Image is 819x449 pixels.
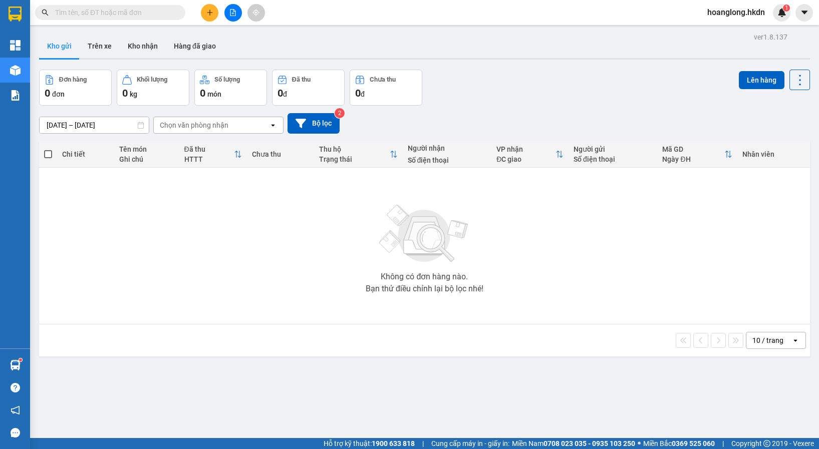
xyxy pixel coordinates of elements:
[201,4,218,22] button: plus
[10,90,21,101] img: solution-icon
[288,113,340,134] button: Bộ lọc
[763,440,770,447] span: copyright
[184,155,234,163] div: HTTT
[662,155,724,163] div: Ngày ĐH
[739,71,784,89] button: Lên hàng
[120,34,166,58] button: Kho nhận
[11,405,20,415] span: notification
[574,155,653,163] div: Số điện thoại
[722,438,724,449] span: |
[10,65,21,76] img: warehouse-icon
[324,438,415,449] span: Hỗ trợ kỹ thuật:
[80,34,120,58] button: Trên xe
[207,90,221,98] span: món
[783,5,790,12] sup: 1
[672,439,715,447] strong: 0369 525 060
[39,34,80,58] button: Kho gửi
[374,199,474,269] img: svg+xml;base64,PHN2ZyBjbGFzcz0ibGlzdC1wbHVnX19zdmciIHhtbG5zPSJodHRwOi8vd3d3LnczLm9yZy8yMDAwL3N2Zy...
[122,87,128,99] span: 0
[229,9,236,16] span: file-add
[9,7,22,22] img: logo-vxr
[52,90,65,98] span: đơn
[431,438,509,449] span: Cung cấp máy in - giấy in:
[662,145,724,153] div: Mã GD
[160,120,228,130] div: Chọn văn phòng nhận
[699,6,773,19] span: hoanglong.hkdn
[224,4,242,22] button: file-add
[247,4,265,22] button: aim
[252,9,259,16] span: aim
[657,141,737,168] th: Toggle SortBy
[292,76,311,83] div: Đã thu
[194,70,267,106] button: Số lượng0món
[366,285,483,293] div: Bạn thử điều chỉnh lại bộ lọc nhé!
[269,121,277,129] svg: open
[184,145,234,153] div: Đã thu
[137,76,167,83] div: Khối lượng
[119,155,174,163] div: Ghi chú
[335,108,345,118] sup: 2
[422,438,424,449] span: |
[643,438,715,449] span: Miền Bắc
[408,144,487,152] div: Người nhận
[512,438,635,449] span: Miền Nam
[39,70,112,106] button: Đơn hàng0đơn
[742,150,805,158] div: Nhân viên
[206,9,213,16] span: plus
[491,141,569,168] th: Toggle SortBy
[45,87,50,99] span: 0
[11,383,20,392] span: question-circle
[319,155,389,163] div: Trạng thái
[200,87,205,99] span: 0
[117,70,189,106] button: Khối lượng0kg
[496,155,556,163] div: ĐC giao
[40,117,149,133] input: Select a date range.
[55,7,173,18] input: Tìm tên, số ĐT hoặc mã đơn
[59,76,87,83] div: Đơn hàng
[381,273,468,281] div: Không có đơn hàng nào.
[496,145,556,153] div: VP nhận
[372,439,415,447] strong: 1900 633 818
[42,9,49,16] span: search
[800,8,809,17] span: caret-down
[784,5,788,12] span: 1
[361,90,365,98] span: đ
[10,40,21,51] img: dashboard-icon
[166,34,224,58] button: Hàng đã giao
[752,335,783,345] div: 10 / trang
[791,336,799,344] svg: open
[319,145,389,153] div: Thu hộ
[179,141,247,168] th: Toggle SortBy
[62,150,109,158] div: Chi tiết
[19,358,22,361] sup: 1
[214,76,240,83] div: Số lượng
[543,439,635,447] strong: 0708 023 035 - 0935 103 250
[638,441,641,445] span: ⚪️
[283,90,287,98] span: đ
[11,428,20,437] span: message
[350,70,422,106] button: Chưa thu0đ
[252,150,310,158] div: Chưa thu
[119,145,174,153] div: Tên món
[408,156,487,164] div: Số điện thoại
[130,90,137,98] span: kg
[272,70,345,106] button: Đã thu0đ
[10,360,21,370] img: warehouse-icon
[370,76,396,83] div: Chưa thu
[355,87,361,99] span: 0
[754,32,787,43] div: ver 1.8.137
[777,8,786,17] img: icon-new-feature
[278,87,283,99] span: 0
[574,145,653,153] div: Người gửi
[314,141,402,168] th: Toggle SortBy
[795,4,813,22] button: caret-down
